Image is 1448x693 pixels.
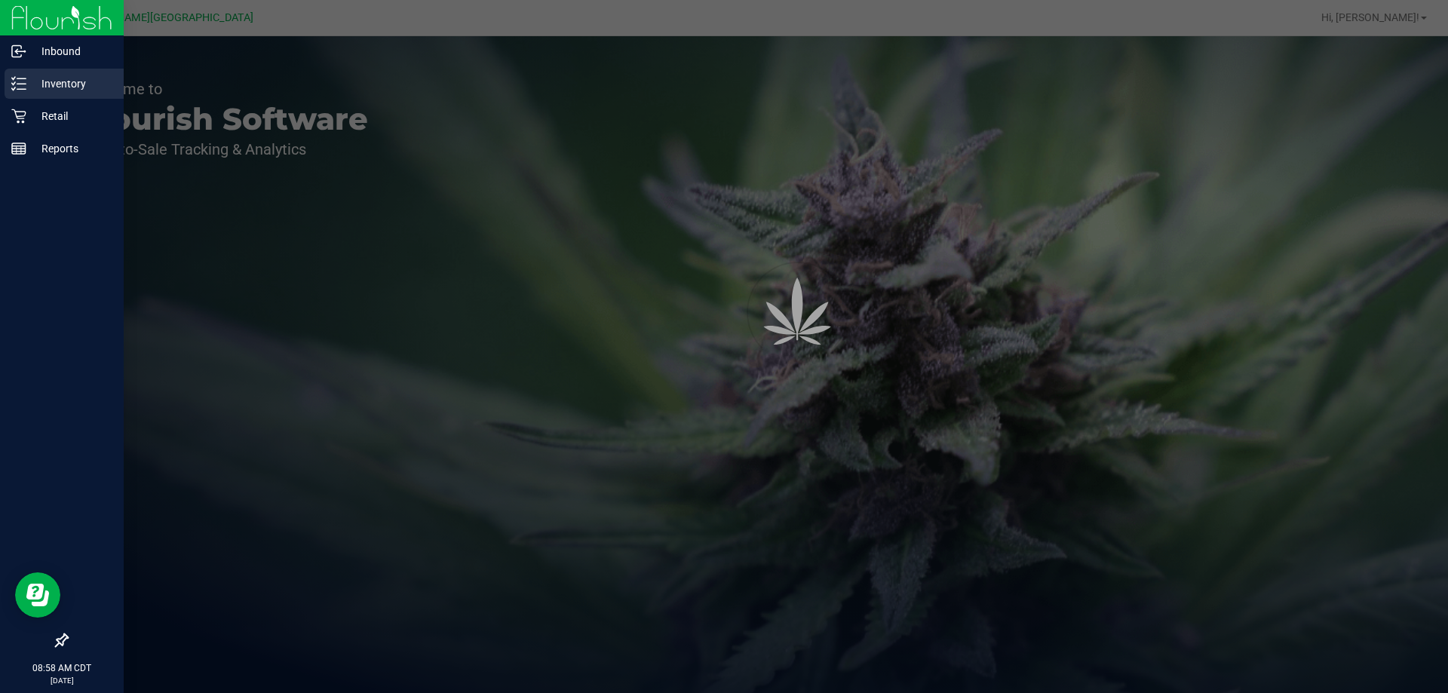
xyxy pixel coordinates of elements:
[26,107,117,125] p: Retail
[11,109,26,124] inline-svg: Retail
[7,661,117,675] p: 08:58 AM CDT
[11,76,26,91] inline-svg: Inventory
[11,44,26,59] inline-svg: Inbound
[26,140,117,158] p: Reports
[11,141,26,156] inline-svg: Reports
[26,42,117,60] p: Inbound
[26,75,117,93] p: Inventory
[15,572,60,618] iframe: Resource center
[7,675,117,686] p: [DATE]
